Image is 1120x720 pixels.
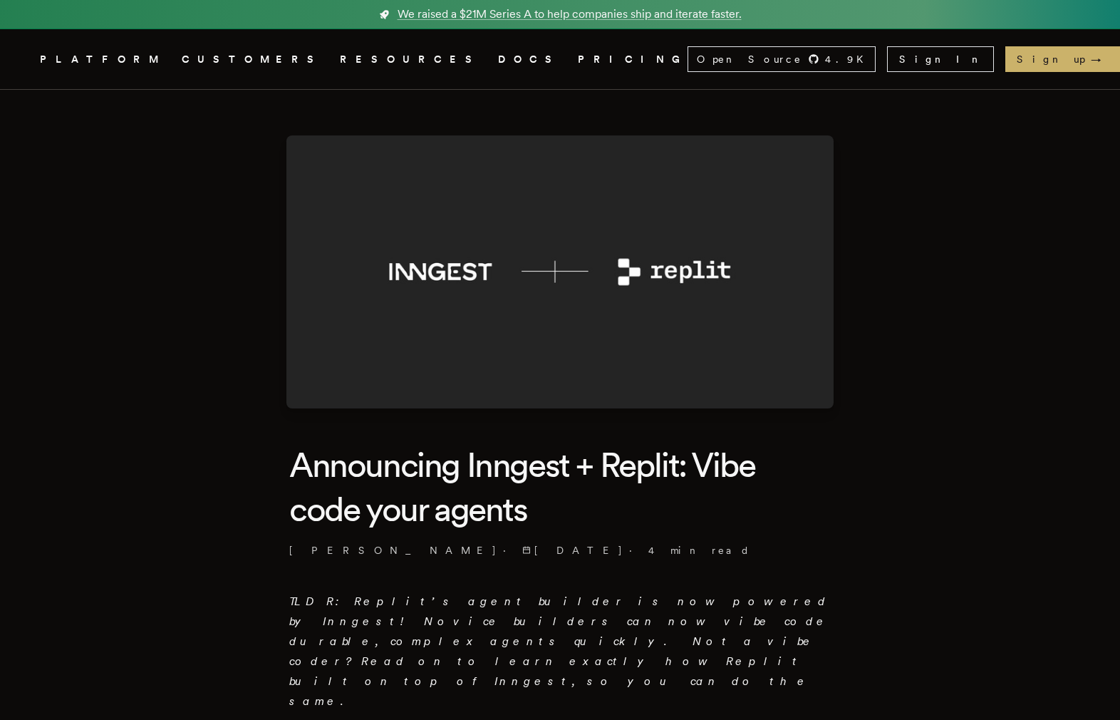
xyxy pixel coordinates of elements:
button: PLATFORM [40,51,165,68]
span: Open Source [697,52,802,66]
a: [PERSON_NAME] [289,543,497,557]
img: Featured image for Announcing Inngest + Replit: Vibe code your agents blog post [286,135,834,408]
em: TLDR: Replit’s agent builder is now powered by Inngest! Novice builders can now vibe code durable... [289,595,830,708]
p: · · [289,543,831,557]
a: PRICING [578,51,688,68]
span: We raised a $21M Series A to help companies ship and iterate faster. [398,6,742,23]
span: 4.9 K [825,52,872,66]
a: CUSTOMERS [182,51,323,68]
a: DOCS [498,51,561,68]
span: [DATE] [522,543,623,557]
a: Sign In [887,46,994,72]
span: → [1091,52,1115,66]
button: RESOURCES [340,51,481,68]
span: 4 min read [648,543,750,557]
h1: Announcing Inngest + Replit: Vibe code your agents [289,443,831,532]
